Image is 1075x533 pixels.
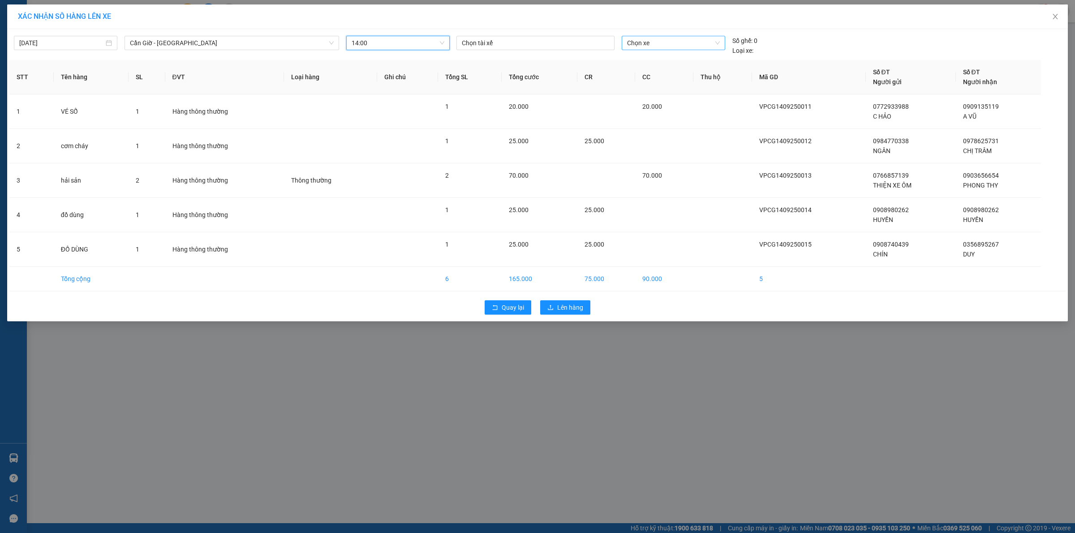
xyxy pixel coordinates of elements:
td: 1 [9,94,54,129]
span: 70.000 [642,172,662,179]
td: hải sản [54,163,129,198]
span: 70.000 [509,172,529,179]
span: DUY [963,251,975,258]
span: VPCG1409250013 [759,172,812,179]
th: Ghi chú [377,60,438,94]
span: VPCG1409250015 [759,241,812,248]
td: Hàng thông thường [165,163,284,198]
span: 0766857139 [873,172,909,179]
span: 0909135119 [963,103,999,110]
span: upload [547,304,554,311]
span: 1 [136,211,139,218]
span: 25.000 [509,206,529,213]
td: Hàng thông thường [165,94,284,129]
th: Tên hàng [54,60,129,94]
span: Người gửi [873,78,902,85]
span: XÁC NHẬN SỐ HÀNG LÊN XE [18,12,111,21]
th: Tổng SL [438,60,501,94]
span: Người nhận [963,78,997,85]
span: down [329,40,334,46]
span: 25.000 [509,241,529,248]
th: Mã GD [752,60,866,94]
td: VÉ SỐ [54,94,129,129]
td: 2 [9,129,54,163]
span: 1 [445,206,449,213]
span: 25.000 [585,206,604,213]
span: 14:00 [352,36,444,50]
td: 90.000 [635,267,693,291]
span: A VŨ [963,113,976,120]
button: Close [1043,4,1068,30]
span: 1 [445,103,449,110]
td: Hàng thông thường [165,129,284,163]
span: THIỆN XE ÔM [873,182,912,189]
span: NGÂN [873,147,890,154]
span: 0356895267 [963,241,999,248]
th: Tổng cước [502,60,577,94]
span: CHÍN [873,251,888,258]
span: 1 [445,241,449,248]
span: VPCG1409250011 [759,103,812,110]
span: 1 [136,142,139,149]
span: 2 [136,177,139,184]
td: 4 [9,198,54,232]
span: 1 [136,246,139,253]
span: Lên hàng [557,303,583,312]
b: Thành Phúc Bus [11,58,45,100]
span: VPCG1409250012 [759,137,812,145]
span: 20.000 [642,103,662,110]
td: Thông thường [284,163,377,198]
span: rollback [492,304,498,311]
span: 1 [136,108,139,115]
td: đồ dùng [54,198,129,232]
td: 6 [438,267,501,291]
th: SL [129,60,165,94]
span: 25.000 [509,137,529,145]
span: 25.000 [585,137,604,145]
td: cơm cháy [54,129,129,163]
span: CHỊ TRÂM [963,147,992,154]
td: 3 [9,163,54,198]
div: 0 [732,36,757,46]
span: 0908980262 [873,206,909,213]
td: 5 [9,232,54,267]
td: 5 [752,267,866,291]
th: STT [9,60,54,94]
span: 1 [445,137,449,145]
span: 0903656654 [963,172,999,179]
span: 0772933988 [873,103,909,110]
td: 75.000 [577,267,635,291]
th: Thu hộ [693,60,752,94]
span: 0978625731 [963,137,999,145]
span: Số ghế: [732,36,752,46]
span: PHONG THY [963,182,998,189]
span: 2 [445,172,449,179]
b: Gửi khách hàng [55,13,89,55]
span: Loại xe: [732,46,753,55]
th: CC [635,60,693,94]
span: VPCG1409250014 [759,206,812,213]
span: 25.000 [585,241,604,248]
span: Số ĐT [873,68,890,76]
button: uploadLên hàng [540,300,590,315]
td: Tổng cộng [54,267,129,291]
th: CR [577,60,635,94]
input: 14/09/2025 [19,38,104,48]
span: Quay lại [502,303,524,312]
th: ĐVT [165,60,284,94]
th: Loại hàng [284,60,377,94]
span: 0984770338 [873,137,909,145]
td: 165.000 [502,267,577,291]
img: logo.jpg [11,11,56,56]
button: rollbackQuay lại [485,300,531,315]
span: close [1052,13,1059,20]
span: HUYỀN [963,216,983,223]
span: Số ĐT [963,68,980,76]
span: HUYỀN [873,216,893,223]
span: 20.000 [509,103,529,110]
span: Cần Giờ - Sài Gòn [130,36,334,50]
span: Chọn xe [627,36,719,50]
span: 0908980262 [963,206,999,213]
td: ĐỒ DÙNG [54,232,129,267]
td: Hàng thông thường [165,232,284,267]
